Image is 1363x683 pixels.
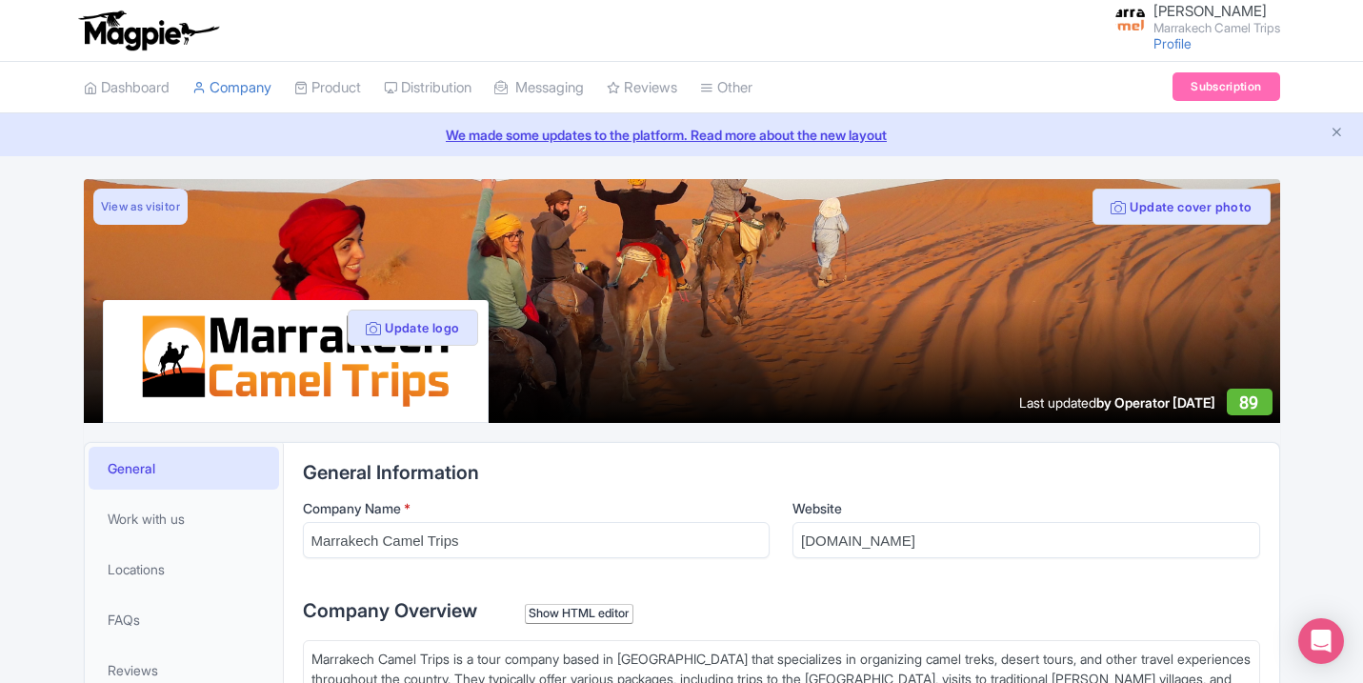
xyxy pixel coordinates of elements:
a: Company [192,62,271,114]
span: by Operator [DATE] [1096,394,1215,411]
a: Work with us [89,497,279,540]
a: Reviews [607,62,677,114]
h2: General Information [303,462,1260,483]
span: Reviews [108,660,158,680]
button: Update logo [348,310,478,346]
span: [PERSON_NAME] [1153,2,1267,20]
a: General [89,447,279,490]
a: [PERSON_NAME] Marrakech Camel Trips [1104,4,1280,34]
a: Other [700,62,752,114]
span: Company Overview [303,599,477,622]
div: Open Intercom Messenger [1298,618,1344,664]
span: 89 [1239,392,1259,412]
a: Locations [89,548,279,591]
button: Update cover photo [1092,189,1270,225]
span: FAQs [108,610,140,630]
img: logo-ab69f6fb50320c5b225c76a69d11143b.png [74,10,222,51]
a: Subscription [1173,72,1279,101]
a: Product [294,62,361,114]
a: View as visitor [93,189,188,225]
span: Website [792,500,842,516]
span: Work with us [108,509,185,529]
img: skpecjwo0uind1udobp4.png [1115,5,1146,35]
a: Dashboard [84,62,170,114]
a: We made some updates to the platform. Read more about the new layout [11,125,1352,145]
a: Distribution [384,62,471,114]
a: FAQs [89,598,279,641]
img: bvustiu4hkiv3pkkkaye.png [142,315,449,407]
div: Show HTML editor [525,604,634,624]
span: Company Name [303,500,401,516]
small: Marrakech Camel Trips [1153,22,1280,34]
button: Close announcement [1330,123,1344,145]
span: Locations [108,559,165,579]
span: General [108,458,155,478]
a: Messaging [494,62,584,114]
a: Profile [1153,35,1192,51]
div: Last updated [1019,392,1215,412]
